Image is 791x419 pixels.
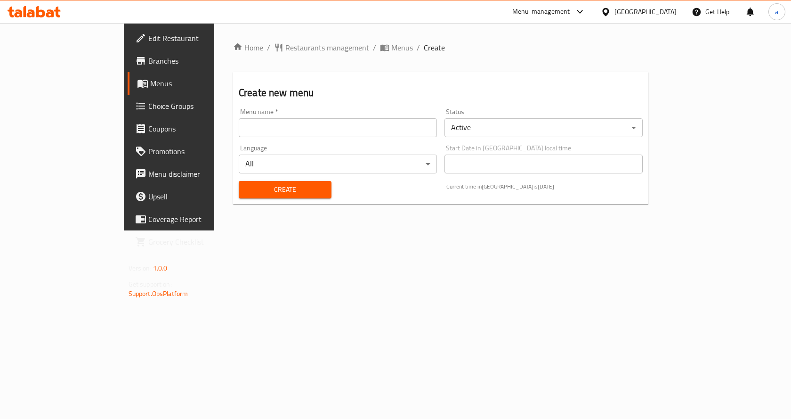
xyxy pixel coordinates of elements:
[239,118,437,137] input: Please enter Menu name
[128,49,256,72] a: Branches
[128,163,256,185] a: Menu disclaimer
[148,100,249,112] span: Choice Groups
[128,72,256,95] a: Menus
[380,42,413,53] a: Menus
[128,95,256,117] a: Choice Groups
[391,42,413,53] span: Menus
[148,214,249,225] span: Coverage Report
[153,262,168,274] span: 1.0.0
[128,230,256,253] a: Grocery Checklist
[775,7,778,17] span: a
[148,236,249,247] span: Grocery Checklist
[148,146,249,157] span: Promotions
[148,55,249,66] span: Branches
[267,42,270,53] li: /
[129,278,172,290] span: Get support on:
[274,42,369,53] a: Restaurants management
[424,42,445,53] span: Create
[128,117,256,140] a: Coupons
[417,42,420,53] li: /
[446,182,643,191] p: Current time in [GEOGRAPHIC_DATA] is [DATE]
[129,288,188,300] a: Support.OpsPlatform
[512,6,570,17] div: Menu-management
[239,155,437,173] div: All
[128,185,256,208] a: Upsell
[148,191,249,202] span: Upsell
[128,27,256,49] a: Edit Restaurant
[614,7,677,17] div: [GEOGRAPHIC_DATA]
[148,123,249,134] span: Coupons
[148,33,249,44] span: Edit Restaurant
[129,262,152,274] span: Version:
[444,118,643,137] div: Active
[239,181,331,198] button: Create
[128,208,256,230] a: Coverage Report
[148,168,249,180] span: Menu disclaimer
[239,86,643,100] h2: Create new menu
[285,42,369,53] span: Restaurants management
[233,42,648,53] nav: breadcrumb
[373,42,376,53] li: /
[246,184,324,196] span: Create
[128,140,256,163] a: Promotions
[150,78,249,89] span: Menus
